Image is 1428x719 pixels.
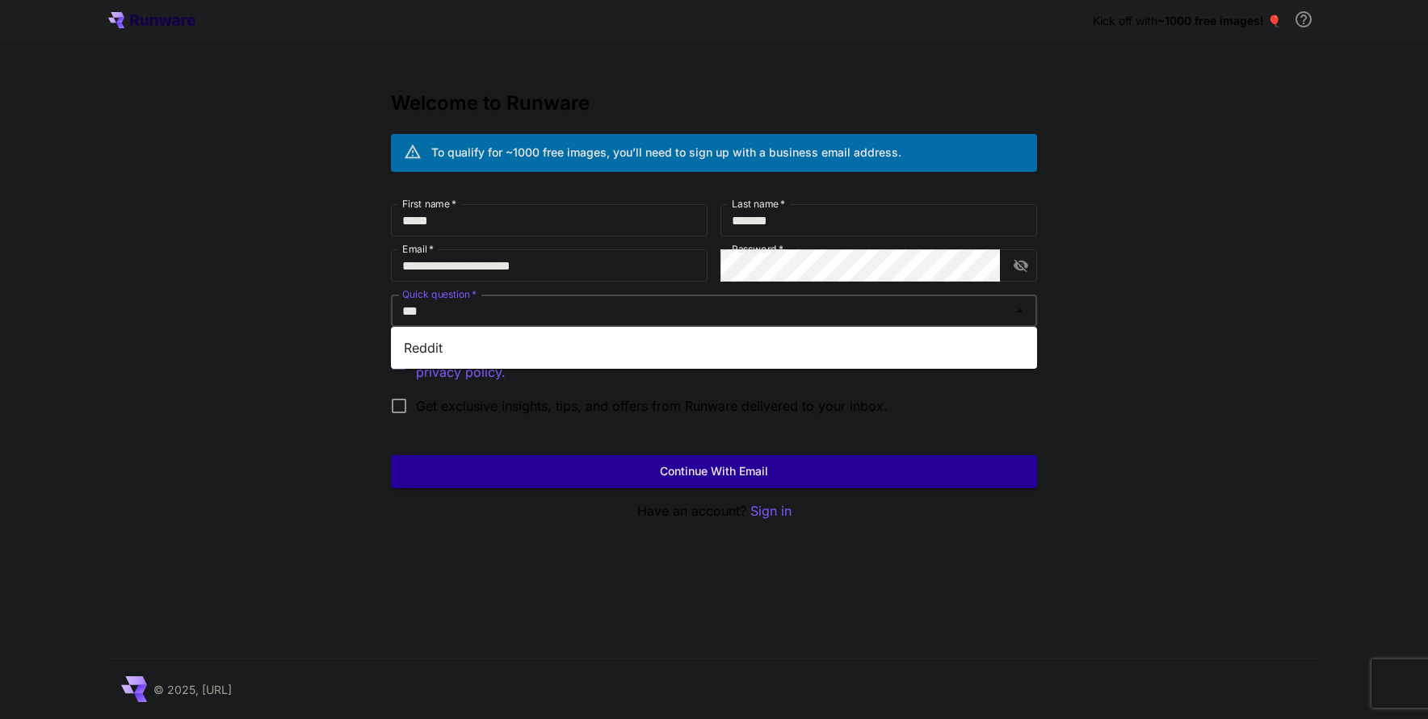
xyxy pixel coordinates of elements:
label: Last name [732,197,785,211]
label: Quick question [402,287,477,301]
span: Get exclusive insights, tips, and offers from Runware delivered to your inbox. [416,396,888,416]
button: By signing up, I acknowledge that I have read and agree to the applicable terms of use and [416,362,506,382]
h3: Welcome to Runware [391,92,1037,115]
button: Sign in [750,501,792,521]
p: © 2025, [URL] [153,681,232,698]
label: First name [402,197,456,211]
label: Password [732,242,783,256]
li: Reddit [391,333,1037,362]
button: In order to qualify for free credit, you need to sign up with a business email address and click ... [1287,3,1320,36]
span: ~1000 free images! 🎈 [1157,14,1281,27]
button: toggle password visibility [1006,251,1035,280]
p: Have an account? [391,501,1037,521]
label: Email [402,242,434,256]
span: Kick off with [1093,14,1157,27]
button: Close [1009,299,1031,322]
div: To qualify for ~1000 free images, you’ll need to sign up with a business email address. [431,144,901,161]
button: Continue with email [391,455,1037,488]
p: privacy policy. [416,362,506,382]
